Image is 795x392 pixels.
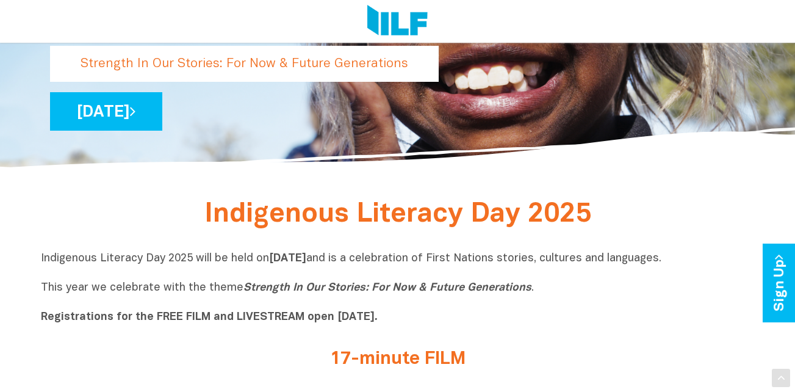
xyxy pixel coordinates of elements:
img: Logo [367,5,428,38]
p: Strength In Our Stories: For Now & Future Generations [50,46,439,82]
p: Indigenous Literacy Day 2025 will be held on and is a celebration of First Nations stories, cultu... [41,252,755,325]
h2: 17-minute FILM [169,349,627,369]
b: [DATE] [269,253,306,264]
a: [DATE] [50,92,162,131]
b: Registrations for the FREE FILM and LIVESTREAM open [DATE]. [41,312,378,322]
div: Scroll Back to Top [772,369,790,387]
span: Indigenous Literacy Day 2025 [204,202,591,227]
i: Strength In Our Stories: For Now & Future Generations [243,283,531,293]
